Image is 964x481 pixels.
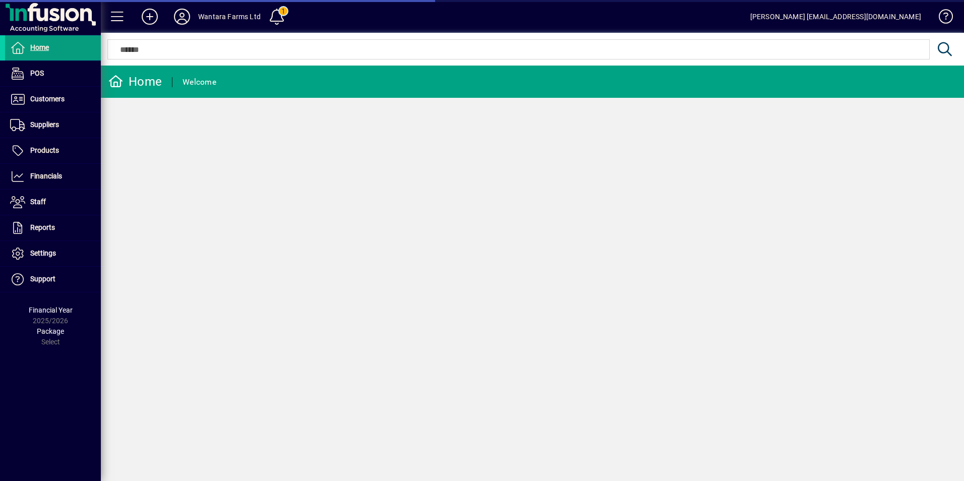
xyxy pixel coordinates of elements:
div: Home [108,74,162,90]
span: Suppliers [30,121,59,129]
span: Reports [30,223,55,231]
a: Staff [5,190,101,215]
span: Products [30,146,59,154]
div: [PERSON_NAME] [EMAIL_ADDRESS][DOMAIN_NAME] [750,9,921,25]
a: POS [5,61,101,86]
span: POS [30,69,44,77]
a: Reports [5,215,101,240]
div: Wantara Farms Ltd [198,9,261,25]
span: Support [30,275,55,283]
button: Profile [166,8,198,26]
span: Home [30,43,49,51]
a: Settings [5,241,101,266]
a: Customers [5,87,101,112]
button: Add [134,8,166,26]
span: Customers [30,95,65,103]
span: Package [37,327,64,335]
span: Financials [30,172,62,180]
span: Staff [30,198,46,206]
span: Settings [30,249,56,257]
a: Support [5,267,101,292]
span: Financial Year [29,306,73,314]
a: Suppliers [5,112,101,138]
a: Products [5,138,101,163]
div: Welcome [183,74,216,90]
a: Financials [5,164,101,189]
a: Knowledge Base [931,2,951,35]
